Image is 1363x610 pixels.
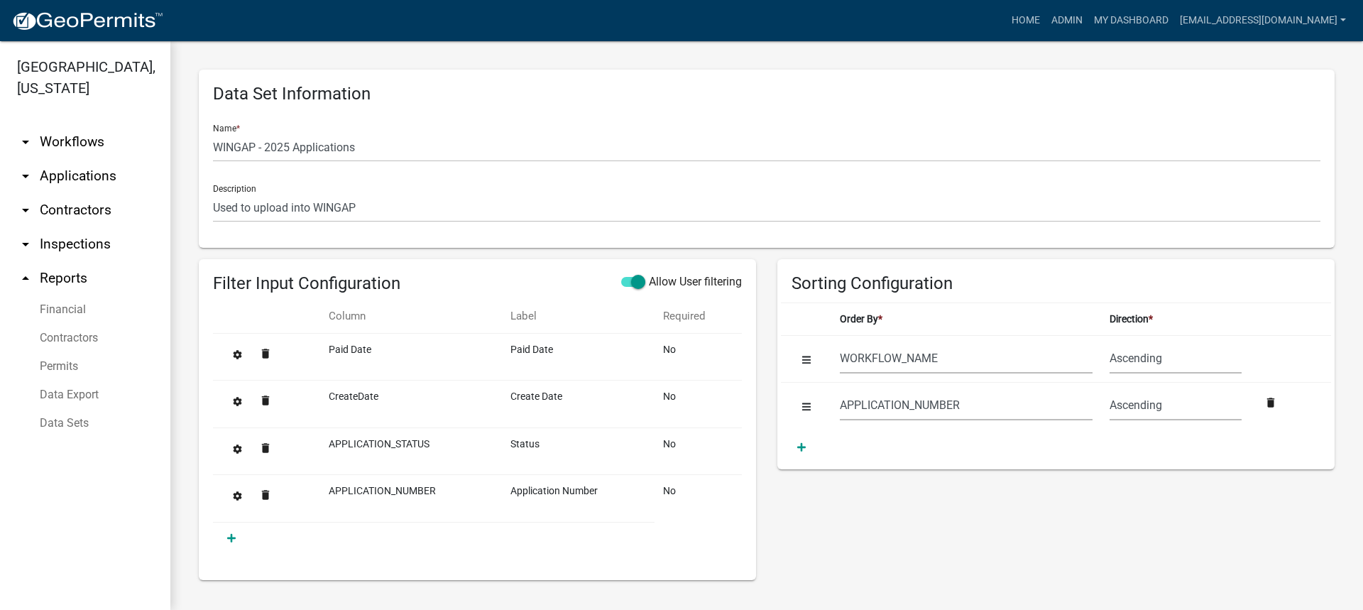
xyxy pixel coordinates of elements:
button: delete [253,389,278,415]
wm-modal-confirm: Delete Filter Input [253,398,278,409]
i: arrow_drop_down [17,134,34,151]
fa-icon: Order the sorting priority [802,398,811,413]
fa-icon: Order the sorting priority [802,352,811,366]
td: No [655,427,742,475]
i: arrow_drop_up [17,270,34,287]
button: delete [1259,391,1283,418]
td: Paid Date [502,333,655,381]
i: delete [1264,396,1277,408]
button: delete [253,342,278,369]
td: No [655,475,742,523]
td: No [655,333,742,381]
h4: Sorting Configuration [792,273,1320,294]
i: arrow_drop_down [17,168,34,185]
td: Status [502,427,655,475]
i: arrow_drop_down [17,236,34,253]
button: delete [253,484,278,510]
button: Edit Filter Input [221,438,253,462]
i: delete [259,347,272,359]
wm-modal-confirm: Delete Filter Input [253,350,278,361]
td: Create Date [502,381,655,428]
h4: Data Set Information [213,84,1320,104]
th: Direction [1101,303,1250,335]
i: arrow_drop_down [17,202,34,219]
wm-modal-confirm: Delete Filter Input [253,492,278,503]
td: Paid Date [320,333,502,381]
a: Home [1006,7,1046,34]
th: Column [320,300,502,333]
i: delete [259,489,272,501]
td: No [655,381,742,428]
td: CreateDate [320,381,502,428]
a: [EMAIL_ADDRESS][DOMAIN_NAME] [1174,7,1352,34]
wm-modal-confirm: Delete Filter Input [253,445,278,456]
button: Edit Filter Input [221,485,253,508]
button: Edit Filter Input [221,344,253,367]
td: Application Number [502,475,655,523]
h4: Filter Input Configuration [213,273,400,294]
label: This will allow you to specify any columns from the Data Set for which the executer can apply fil... [621,273,742,290]
i: delete [259,441,272,454]
a: Add Filter Input [221,533,241,544]
a: Admin [1046,7,1088,34]
th: Required [655,300,742,333]
button: Edit Filter Input [221,391,253,414]
td: APPLICATION_STATUS [320,427,502,475]
a: Add Sorting Column [792,442,811,453]
i: delete [259,394,272,407]
button: delete [253,437,278,463]
a: My Dashboard [1088,7,1174,34]
wm-modal-confirm: Remove Sorting Column [1259,399,1283,410]
th: Label [502,300,655,333]
td: APPLICATION_NUMBER [320,475,502,523]
th: Order By [831,303,1100,335]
